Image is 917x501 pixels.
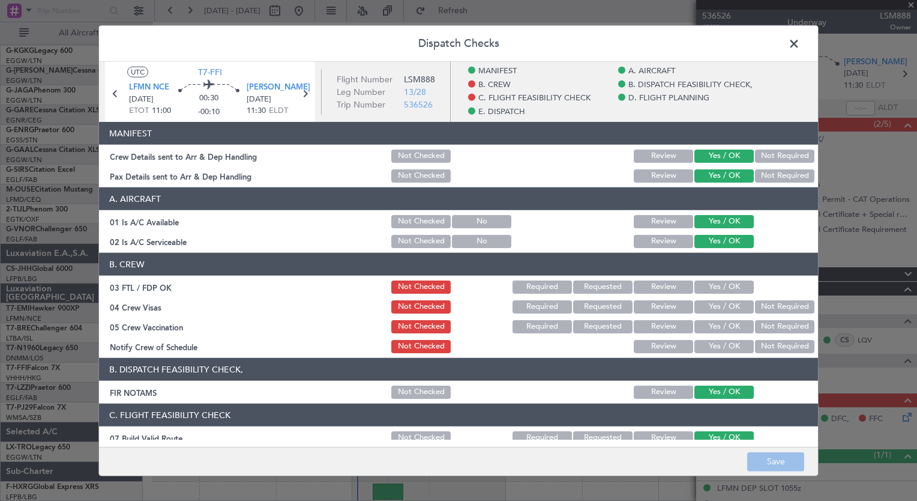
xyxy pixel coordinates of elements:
button: Yes / OK [694,235,754,248]
button: Not Required [755,300,814,314]
button: Not Required [755,150,814,163]
header: Dispatch Checks [99,26,818,62]
button: Yes / OK [694,386,754,399]
button: Yes / OK [694,150,754,163]
button: Yes / OK [694,340,754,353]
button: Not Required [755,320,814,333]
button: Not Required [755,340,814,353]
span: D. FLIGHT PLANNING [628,93,709,105]
button: Yes / OK [694,215,754,228]
button: Yes / OK [694,169,754,183]
span: B. DISPATCH FEASIBILITY CHECK, [628,79,753,91]
button: Yes / OK [694,431,754,445]
button: Yes / OK [694,320,754,333]
button: Yes / OK [694,300,754,314]
button: Yes / OK [694,281,754,294]
button: Not Required [755,169,814,183]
